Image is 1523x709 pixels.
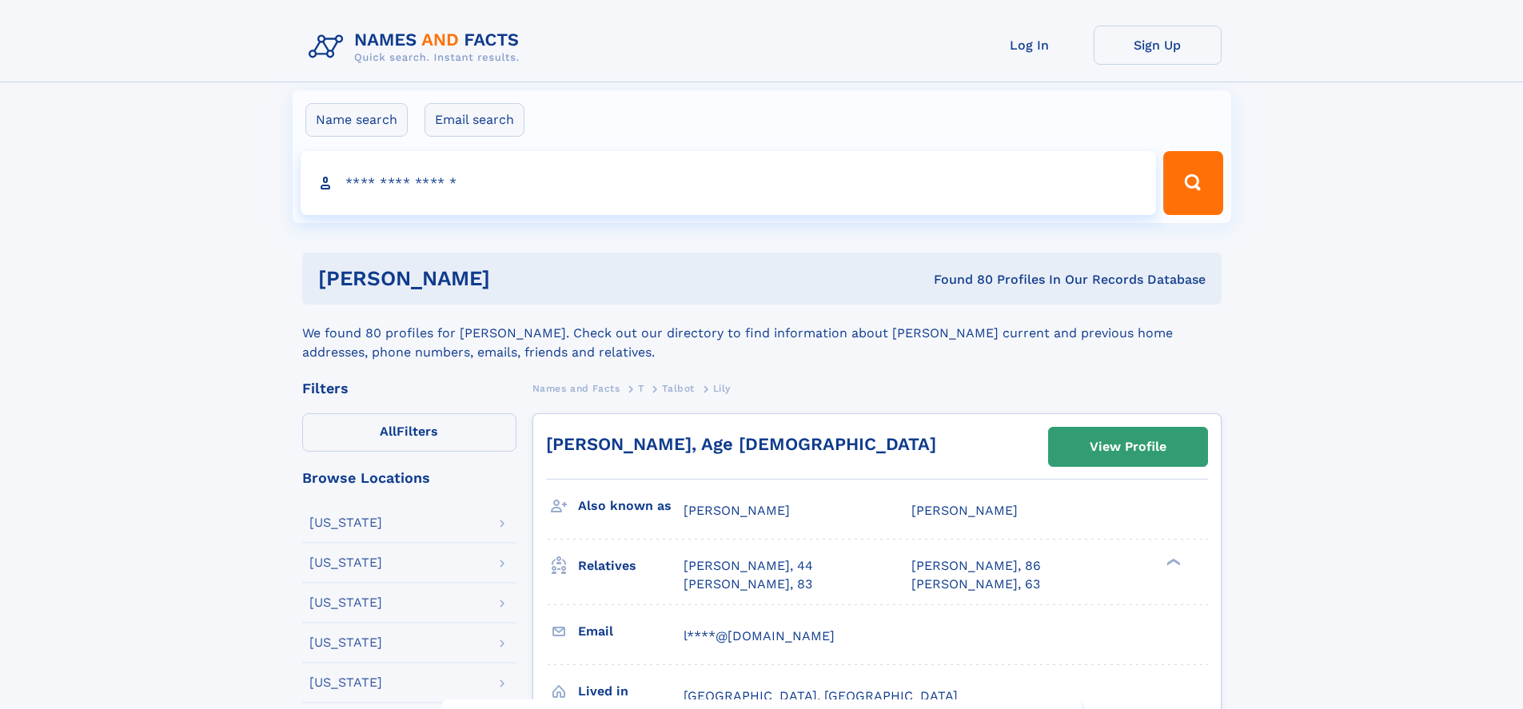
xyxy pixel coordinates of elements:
[911,557,1041,575] a: [PERSON_NAME], 86
[578,552,684,580] h3: Relatives
[578,618,684,645] h3: Email
[302,381,516,396] div: Filters
[302,413,516,452] label: Filters
[309,596,382,609] div: [US_STATE]
[684,503,790,518] span: [PERSON_NAME]
[302,305,1222,362] div: We found 80 profiles for [PERSON_NAME]. Check out our directory to find information about [PERSON...
[662,383,695,394] span: Talbot
[911,576,1040,593] a: [PERSON_NAME], 63
[309,676,382,689] div: [US_STATE]
[911,503,1018,518] span: [PERSON_NAME]
[684,557,813,575] a: [PERSON_NAME], 44
[309,516,382,529] div: [US_STATE]
[1163,151,1222,215] button: Search Button
[1049,428,1207,466] a: View Profile
[309,556,382,569] div: [US_STATE]
[638,383,644,394] span: T
[546,434,936,454] a: [PERSON_NAME], Age [DEMOGRAPHIC_DATA]
[578,492,684,520] h3: Also known as
[1094,26,1222,65] a: Sign Up
[302,26,532,69] img: Logo Names and Facts
[712,271,1206,289] div: Found 80 Profiles In Our Records Database
[380,424,397,439] span: All
[713,383,731,394] span: Lily
[684,688,958,703] span: [GEOGRAPHIC_DATA], [GEOGRAPHIC_DATA]
[305,103,408,137] label: Name search
[532,378,620,398] a: Names and Facts
[1162,557,1182,568] div: ❯
[1090,428,1166,465] div: View Profile
[301,151,1157,215] input: search input
[638,378,644,398] a: T
[425,103,524,137] label: Email search
[318,269,712,289] h1: [PERSON_NAME]
[966,26,1094,65] a: Log In
[684,576,812,593] a: [PERSON_NAME], 83
[578,678,684,705] h3: Lived in
[309,636,382,649] div: [US_STATE]
[302,471,516,485] div: Browse Locations
[662,378,695,398] a: Talbot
